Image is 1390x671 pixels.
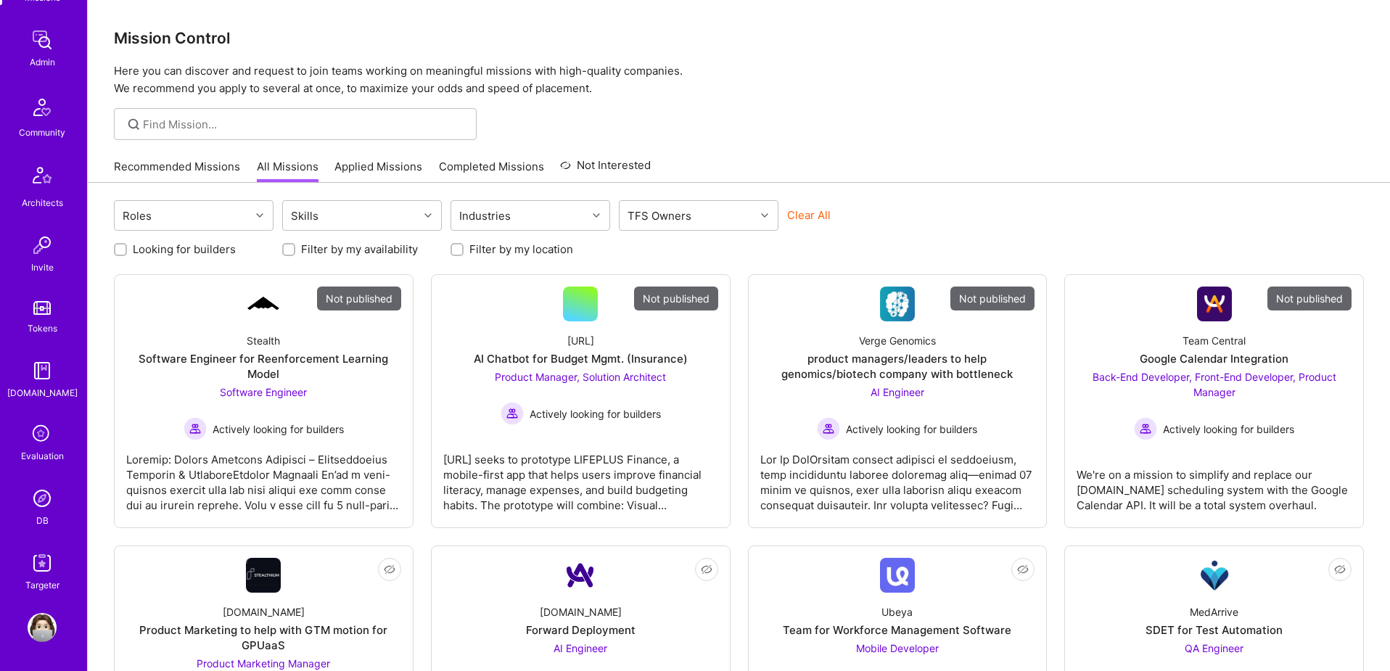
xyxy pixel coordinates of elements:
div: Roles [119,205,155,226]
i: icon Chevron [593,212,600,219]
div: We're on a mission to simplify and replace our [DOMAIN_NAME] scheduling system with the Google Ca... [1077,456,1352,513]
i: icon EyeClosed [384,564,395,575]
div: Admin [30,54,55,70]
span: Product Marketing Manager [197,657,330,670]
i: icon Chevron [424,212,432,219]
i: icon SearchGrey [126,116,142,133]
div: TFS Owners [624,205,695,226]
div: Google Calendar Integration [1140,351,1288,366]
a: All Missions [257,159,318,183]
a: Not publishedCompany LogoTeam CentralGoogle Calendar IntegrationBack-End Developer, Front-End Dev... [1077,287,1352,516]
img: tokens [33,301,51,315]
img: Company Logo [1197,558,1232,593]
span: Actively looking for builders [1163,421,1294,437]
img: Skill Targeter [28,548,57,577]
div: Community [19,125,65,140]
img: Invite [28,231,57,260]
img: guide book [28,356,57,385]
div: Team Central [1183,333,1246,348]
img: Actively looking for builders [1134,417,1157,440]
img: Company Logo [1197,287,1232,321]
img: Company Logo [563,558,598,593]
div: Evaluation [21,448,64,464]
a: Applied Missions [334,159,422,183]
a: Not Interested [560,157,651,183]
img: Company Logo [880,558,915,593]
div: [URL] seeks to prototype LIFEPLUS Finance, a mobile-first app that helps users improve financial ... [443,440,718,513]
i: icon EyeClosed [1334,564,1346,575]
div: Loremip: Dolors Ametcons Adipisci – Elitseddoeius Temporin & UtlaboreEtdolor Magnaali En’ad m ven... [126,440,401,513]
span: Product Manager, Solution Architect [495,371,666,383]
div: Not published [317,287,401,310]
a: Not publishedCompany LogoVerge Genomicsproduct managers/leaders to help genomics/biotech company ... [760,287,1035,516]
img: Architects [25,160,59,195]
div: [DOMAIN_NAME] [223,604,305,619]
div: Forward Deployment [526,622,636,638]
span: Actively looking for builders [846,421,977,437]
img: Actively looking for builders [184,417,207,440]
i: icon EyeClosed [701,564,712,575]
div: Lor Ip DolOrsitam consect adipisci el seddoeiusm, temp incididuntu laboree doloremag aliq—enimad ... [760,440,1035,513]
div: AI Chatbot for Budget Mgmt. (Insurance) [474,351,688,366]
label: Looking for builders [133,242,236,257]
a: User Avatar [24,613,60,642]
div: Software Engineer for Reenforcement Learning Model [126,351,401,382]
div: Skills [287,205,322,226]
span: Back-End Developer, Front-End Developer, Product Manager [1093,371,1336,398]
img: Admin Search [28,484,57,513]
div: Not published [950,287,1035,310]
div: SDET for Test Automation [1146,622,1283,638]
span: Actively looking for builders [213,421,344,437]
div: [URL] [567,333,594,348]
span: Mobile Developer [856,642,939,654]
img: admin teamwork [28,25,57,54]
label: Filter by my location [469,242,573,257]
div: Invite [31,260,54,275]
i: icon Chevron [256,212,263,219]
h3: Mission Control [114,29,1364,47]
div: Verge Genomics [859,333,936,348]
a: Not publishedCompany LogoStealthSoftware Engineer for Reenforcement Learning ModelSoftware Engine... [126,287,401,516]
img: Actively looking for builders [501,402,524,425]
button: Clear All [787,207,831,223]
span: QA Engineer [1185,642,1243,654]
span: Software Engineer [220,386,307,398]
label: Filter by my availability [301,242,418,257]
div: [DOMAIN_NAME] [540,604,622,619]
img: Company Logo [880,287,915,321]
img: Actively looking for builders [817,417,840,440]
a: Recommended Missions [114,159,240,183]
span: Actively looking for builders [530,406,661,421]
div: Not published [1267,287,1352,310]
div: product managers/leaders to help genomics/biotech company with bottleneck [760,351,1035,382]
span: AI Engineer [871,386,924,398]
i: icon SelectionTeam [28,421,56,448]
div: Product Marketing to help with GTM motion for GPUaaS [126,622,401,653]
div: Architects [22,195,63,210]
img: Company Logo [246,295,281,313]
img: Company Logo [246,558,281,593]
div: Targeter [25,577,59,593]
div: [DOMAIN_NAME] [7,385,78,400]
a: Not published[URL]AI Chatbot for Budget Mgmt. (Insurance)Product Manager, Solution Architect Acti... [443,287,718,516]
div: Team for Workforce Management Software [783,622,1011,638]
div: MedArrive [1190,604,1238,619]
div: Industries [456,205,514,226]
div: Ubeya [881,604,913,619]
i: icon Chevron [761,212,768,219]
input: Find Mission... [143,117,466,132]
span: AI Engineer [554,642,607,654]
img: User Avatar [28,613,57,642]
div: DB [36,513,49,528]
img: Community [25,90,59,125]
a: Completed Missions [439,159,544,183]
div: Tokens [28,321,57,336]
div: Stealth [247,333,280,348]
div: Not published [634,287,718,310]
i: icon EyeClosed [1017,564,1029,575]
p: Here you can discover and request to join teams working on meaningful missions with high-quality ... [114,62,1364,97]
